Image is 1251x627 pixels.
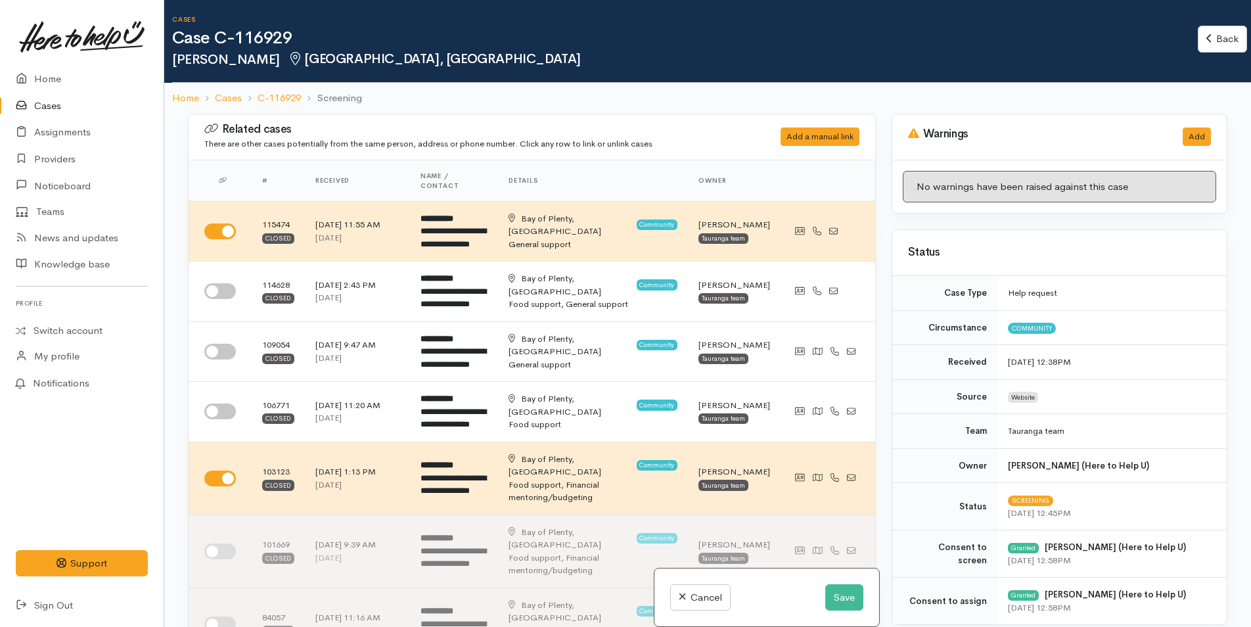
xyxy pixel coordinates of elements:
span: Bay of Plenty, [521,526,574,538]
div: General support [509,358,677,371]
span: Bay of Plenty, [521,333,574,344]
a: C-116929 [258,91,301,106]
div: Food support [509,418,677,431]
div: Tauranga team [698,354,748,364]
td: 114628 [252,262,305,322]
span: Community [637,533,678,544]
th: Owner [688,160,781,202]
div: [PERSON_NAME] [698,279,770,292]
time: [DATE] 12:38PM [1008,356,1071,367]
div: Closed [262,553,294,563]
li: Screening [301,91,361,106]
span: Community [637,606,678,616]
div: [GEOGRAPHIC_DATA] [509,526,632,551]
td: 109054 [252,321,305,382]
span: Screening [1008,496,1053,506]
td: Received [892,345,997,380]
time: [DATE] [315,232,342,243]
span: Community [637,460,678,471]
div: Closed [262,354,294,364]
td: Source [892,379,997,414]
h2: [PERSON_NAME] [172,52,1198,67]
div: Food support, Financial mentoring/budgeting [509,551,677,577]
td: Help request [997,276,1227,310]
div: No warnings have been raised against this case [903,171,1216,203]
span: Bay of Plenty, [521,599,574,611]
button: Save [825,584,863,611]
div: Food support, General support [509,298,677,311]
div: Add a manual link [781,128,859,147]
a: Cases [215,91,242,106]
div: [PERSON_NAME] [698,465,770,478]
td: 106771 [252,382,305,442]
div: [PERSON_NAME] [698,538,770,551]
div: Tauranga team [698,293,748,304]
div: [DATE] 11:16 AM [315,611,399,624]
div: [DATE] 9:39 AM [315,538,399,551]
span: Community [637,220,678,230]
td: Consent to screen [892,530,997,578]
th: Details [498,160,688,202]
div: [GEOGRAPHIC_DATA] [509,272,632,298]
div: [GEOGRAPHIC_DATA] [509,333,632,358]
time: [DATE] [315,412,342,423]
time: [DATE] [315,352,342,363]
div: [DATE] 12:58PM [1008,554,1211,567]
div: [DATE] 11:20 AM [315,399,399,412]
div: Granted [1008,543,1039,553]
b: [PERSON_NAME] (Here to Help U) [1045,542,1186,553]
div: [DATE] 12:45PM [1008,507,1211,520]
button: Add [1183,128,1211,147]
td: 101669 [252,515,305,588]
div: [DATE] 12:58PM [1008,601,1211,615]
div: Tauranga team [698,413,748,424]
div: Tauranga team [698,480,748,490]
a: Cancel [670,584,730,611]
b: [PERSON_NAME] (Here to Help U) [1008,460,1149,471]
span: [GEOGRAPHIC_DATA], [GEOGRAPHIC_DATA] [288,51,581,67]
div: Tauranga team [698,553,748,563]
span: Community [637,340,678,350]
time: [DATE] [315,292,342,303]
td: 103123 [252,442,305,515]
div: General support [509,238,677,251]
span: Bay of Plenty, [521,213,574,224]
span: Community [637,400,678,410]
div: Food support, Financial mentoring/budgeting [509,478,677,504]
span: Bay of Plenty, [521,453,574,465]
span: Tauranga team [1008,425,1064,436]
th: Received [305,160,410,202]
th: # [252,160,305,202]
span: Community [1008,323,1056,333]
a: Home [172,91,199,106]
div: [GEOGRAPHIC_DATA] [509,599,632,624]
th: Name / contact [410,160,498,202]
span: Bay of Plenty, [521,273,574,284]
h3: Warnings [908,128,1167,141]
td: Status [892,483,997,530]
div: [DATE] 1:13 PM [315,465,399,478]
td: Team [892,414,997,449]
div: [PERSON_NAME] [698,338,770,352]
div: Closed [262,413,294,424]
div: [PERSON_NAME] [698,399,770,412]
time: [DATE] [315,552,342,563]
h6: Cases [172,16,1198,23]
span: Community [637,279,678,290]
div: [GEOGRAPHIC_DATA] [509,392,632,418]
h3: Status [908,246,1211,259]
time: [DATE] [315,479,342,490]
div: [PERSON_NAME] [698,218,770,231]
div: [DATE] 11:55 AM [315,218,399,231]
div: Granted [1008,590,1039,601]
b: [PERSON_NAME] (Here to Help U) [1045,589,1186,600]
td: Case Type [892,276,997,310]
a: Back [1198,26,1247,53]
div: Closed [262,233,294,244]
td: 115474 [252,201,305,262]
td: Owner [892,448,997,483]
span: Website [1008,392,1038,402]
div: Tauranga team [698,233,748,244]
nav: breadcrumb [164,83,1251,114]
div: [GEOGRAPHIC_DATA] [509,212,632,238]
